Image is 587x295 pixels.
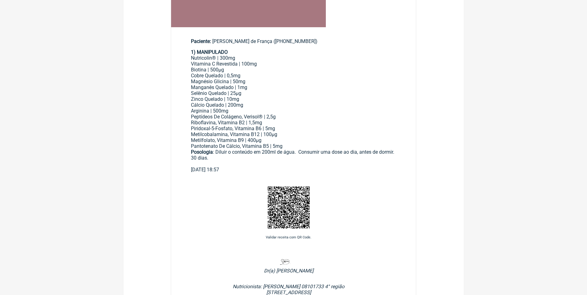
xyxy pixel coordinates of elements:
img: 50pV4BIAAAAASUVORK5CYII= [265,184,312,231]
div: Magnésio Glicina | 50mg [191,79,396,84]
div: Manganês Quelado | 1mg [191,84,396,90]
div: Selênio Quelado | 25µg [191,90,396,96]
div: Peptídeos De Colágeno, Verisol® | 2,5g [191,114,396,120]
div: Vitamina C Revestida | 100mg [191,61,396,67]
div: Nutricolin® | 300mg [191,55,396,61]
span: Paciente: [191,38,211,44]
div: Zinco Quelado | 10mg [191,96,396,102]
div: Biotina | 500µg [191,67,396,73]
div: Riboflavina, Vitamina B2 | 1,5mg [191,120,396,126]
div: Cálcio Quelado | 200mg [191,102,396,108]
div: Pantotenato De Cálcio, Vitamina B5 | 5mg [191,143,396,149]
div: Arginina | 500mg [191,108,396,114]
div: Piridoxal-5-Fosfato, Vitamina B6 | 5mg [191,126,396,131]
div: [DATE] 18:57 [191,167,396,173]
div: Metilfolato, Vitamina B9 | 400µg [191,137,396,143]
p: Validar receita com QR Code. [171,235,406,239]
div: [PERSON_NAME] de França ([PHONE_NUMBER]) [191,38,396,44]
div: : Diluir o conteúdo em 200ml de água. Consumir uma dose ao dia, antes de dormir. 30 dias. [191,149,396,167]
strong: Posologia [191,149,213,155]
img: ByYEShT7IENyAAAAAElFTkSuQmCC [277,257,300,266]
p: Dr(a) [PERSON_NAME] [171,268,406,274]
strong: 1) MANIPULADO [191,49,228,55]
div: Cobre Quelado | 0,5mg [191,73,396,79]
div: Metilcobalamina, Vitamina B12 | 100µg [191,131,396,137]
